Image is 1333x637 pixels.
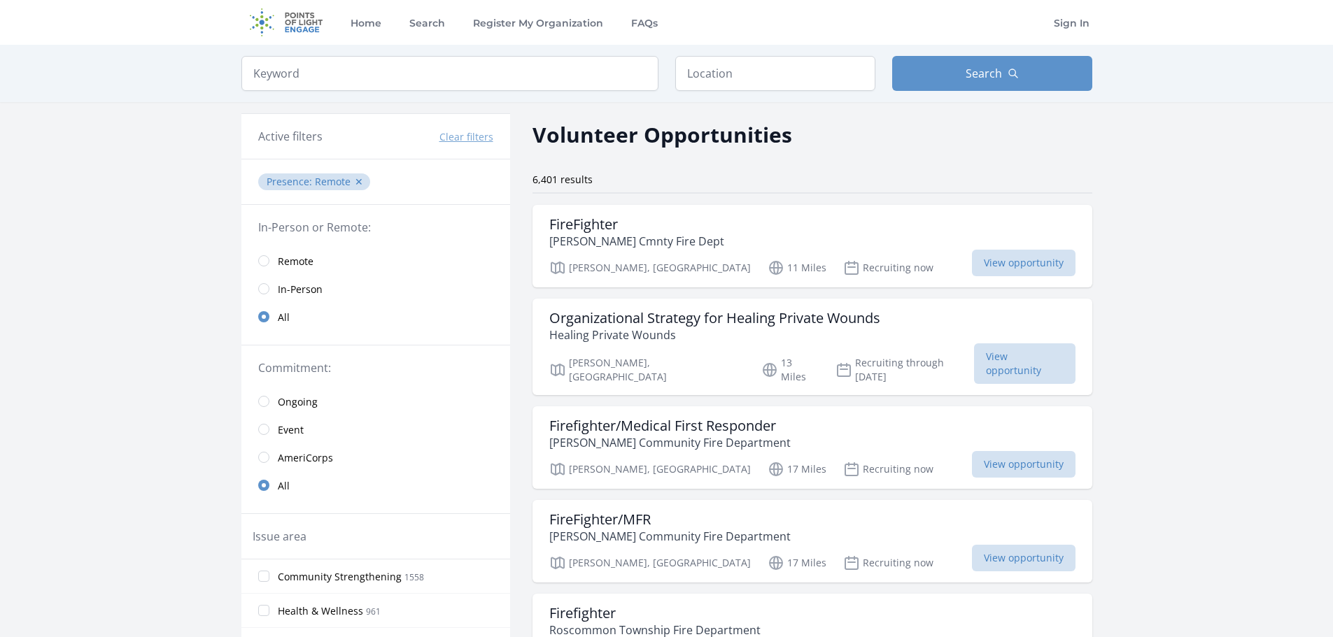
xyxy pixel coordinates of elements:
p: [PERSON_NAME], [GEOGRAPHIC_DATA] [549,356,745,384]
span: AmeriCorps [278,451,333,465]
a: Organizational Strategy for Healing Private Wounds Healing Private Wounds [PERSON_NAME], [GEOGRAP... [533,299,1092,395]
span: 961 [366,606,381,617]
a: In-Person [241,275,510,303]
h3: Firefighter [549,605,761,622]
legend: Commitment: [258,359,493,376]
span: Search [966,65,1002,82]
p: [PERSON_NAME] Community Fire Department [549,528,791,545]
p: Recruiting now [843,554,933,571]
span: View opportunity [972,451,1075,478]
p: Recruiting now [843,461,933,478]
p: [PERSON_NAME], [GEOGRAPHIC_DATA] [549,259,751,276]
h3: Firefighter/Medical First Responder [549,417,791,434]
span: View opportunity [972,545,1075,571]
span: Ongoing [278,395,318,409]
p: [PERSON_NAME] Community Fire Department [549,434,791,451]
legend: Issue area [253,528,306,545]
a: AmeriCorps [241,443,510,471]
h3: FireFighter/MFR [549,511,791,528]
legend: In-Person or Remote: [258,219,493,236]
p: 17 Miles [768,461,826,478]
span: View opportunity [972,250,1075,276]
a: Ongoing [241,387,510,415]
input: Keyword [241,56,658,91]
p: 11 Miles [768,259,826,276]
input: Location [675,56,875,91]
span: Remote [278,255,313,269]
h3: Organizational Strategy for Healing Private Wounds [549,310,880,327]
span: All [278,479,290,493]
span: Presence : [267,175,315,188]
span: Health & Wellness [278,604,363,618]
p: [PERSON_NAME], [GEOGRAPHIC_DATA] [549,554,751,571]
span: 1558 [404,571,424,583]
span: All [278,310,290,324]
span: 6,401 results [533,173,593,186]
p: [PERSON_NAME] Cmnty Fire Dept [549,233,724,250]
p: [PERSON_NAME], [GEOGRAPHIC_DATA] [549,461,751,478]
p: Recruiting now [843,259,933,276]
a: FireFighter [PERSON_NAME] Cmnty Fire Dept [PERSON_NAME], [GEOGRAPHIC_DATA] 11 Miles Recruiting no... [533,205,1092,287]
span: Remote [315,175,351,188]
h2: Volunteer Opportunities [533,119,792,150]
p: Healing Private Wounds [549,327,880,343]
a: Firefighter/Medical First Responder [PERSON_NAME] Community Fire Department [PERSON_NAME], [GEOGR... [533,406,1092,489]
span: In-Person [278,282,323,296]
span: Event [278,423,304,437]
a: Remote [241,247,510,275]
span: View opportunity [974,343,1075,384]
span: Community Strengthening [278,570,402,584]
p: 13 Miles [761,356,819,384]
h3: Active filters [258,128,323,145]
a: FireFighter/MFR [PERSON_NAME] Community Fire Department [PERSON_NAME], [GEOGRAPHIC_DATA] 17 Miles... [533,500,1092,582]
button: Clear filters [439,130,493,144]
input: Health & Wellness 961 [258,605,269,616]
h3: FireFighter [549,216,724,233]
input: Community Strengthening 1558 [258,571,269,582]
a: All [241,303,510,331]
p: Recruiting through [DATE] [835,356,974,384]
button: Search [892,56,1092,91]
button: ✕ [355,175,363,189]
a: All [241,471,510,499]
p: 17 Miles [768,554,826,571]
a: Event [241,415,510,443]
